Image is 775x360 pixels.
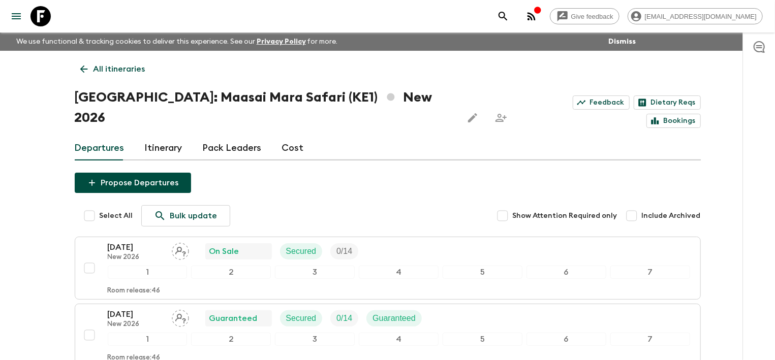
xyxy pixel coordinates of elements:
[108,266,188,279] div: 1
[610,266,690,279] div: 7
[172,246,189,254] span: Assign pack leader
[373,312,416,324] p: Guaranteed
[282,136,304,160] a: Cost
[100,211,133,221] span: Select All
[108,241,164,253] p: [DATE]
[642,211,701,221] span: Include Archived
[108,320,164,329] p: New 2026
[646,114,701,128] a: Bookings
[145,136,182,160] a: Itinerary
[108,333,188,346] div: 1
[330,310,358,326] div: Trip Fill
[286,312,317,324] p: Secured
[6,6,26,26] button: menu
[191,333,271,346] div: 2
[75,59,151,79] a: All itineraries
[170,210,218,222] p: Bulk update
[172,313,189,321] span: Assign pack leader
[75,87,454,128] h1: [GEOGRAPHIC_DATA]: Maasai Mara Safari (KE1) New 2026
[639,13,762,20] span: [EMAIL_ADDRESS][DOMAIN_NAME]
[94,63,145,75] p: All itineraries
[209,245,239,257] p: On Sale
[573,95,630,110] a: Feedback
[610,333,690,346] div: 7
[336,312,352,324] p: 0 / 14
[280,243,323,259] div: Secured
[108,287,161,295] p: Room release: 46
[359,266,439,279] div: 4
[191,266,271,279] div: 2
[513,211,617,221] span: Show Attention Required only
[606,35,638,49] button: Dismiss
[75,237,701,300] button: [DATE]New 2026Assign pack leaderOn SaleSecuredTrip Fill1234567Room release:46
[141,205,230,226] a: Bulk update
[359,333,439,346] div: 4
[330,243,358,259] div: Trip Fill
[75,173,191,193] button: Propose Departures
[75,136,125,160] a: Departures
[566,13,619,20] span: Give feedback
[443,266,522,279] div: 5
[462,108,483,128] button: Edit this itinerary
[203,136,262,160] a: Pack Leaders
[336,245,352,257] p: 0 / 14
[12,32,342,51] p: We use functional & tracking cookies to deliver this experience. See our for more.
[257,38,306,45] a: Privacy Policy
[526,333,606,346] div: 6
[550,8,619,24] a: Give feedback
[108,253,164,261] p: New 2026
[493,6,513,26] button: search adventures
[634,95,701,110] a: Dietary Reqs
[526,266,606,279] div: 6
[108,308,164,320] p: [DATE]
[443,333,522,346] div: 5
[628,8,763,24] div: [EMAIL_ADDRESS][DOMAIN_NAME]
[491,108,511,128] span: Share this itinerary
[209,312,258,324] p: Guaranteed
[275,266,355,279] div: 3
[280,310,323,326] div: Secured
[286,245,317,257] p: Secured
[275,333,355,346] div: 3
